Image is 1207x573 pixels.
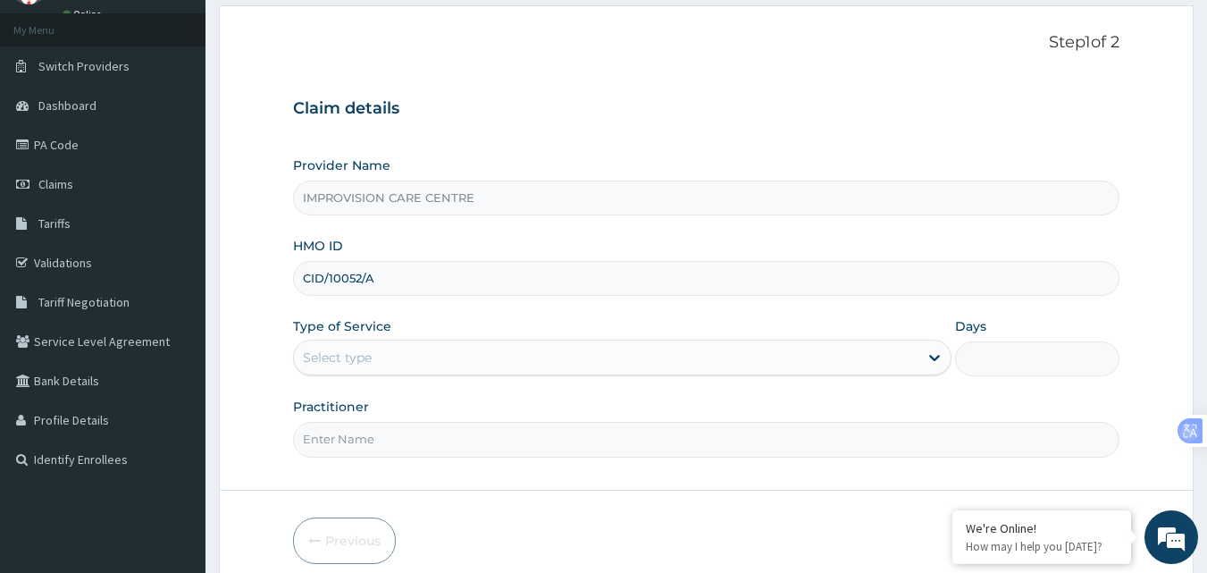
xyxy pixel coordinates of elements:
div: We're Online! [966,520,1118,536]
label: Practitioner [293,398,369,416]
label: Provider Name [293,156,390,174]
span: Claims [38,176,73,192]
p: Step 1 of 2 [293,33,1120,53]
input: Enter Name [293,422,1120,457]
span: Switch Providers [38,58,130,74]
span: Tariffs [38,215,71,232]
h3: Claim details [293,99,1120,119]
a: Online [63,8,105,21]
div: Select type [303,349,372,367]
span: Tariff Negotiation [38,294,130,310]
label: Days [955,317,986,335]
button: Previous [293,518,396,564]
label: HMO ID [293,237,343,255]
span: Dashboard [38,97,96,114]
input: Enter HMO ID [293,261,1120,296]
label: Type of Service [293,317,391,335]
p: How may I help you today? [966,539,1118,554]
